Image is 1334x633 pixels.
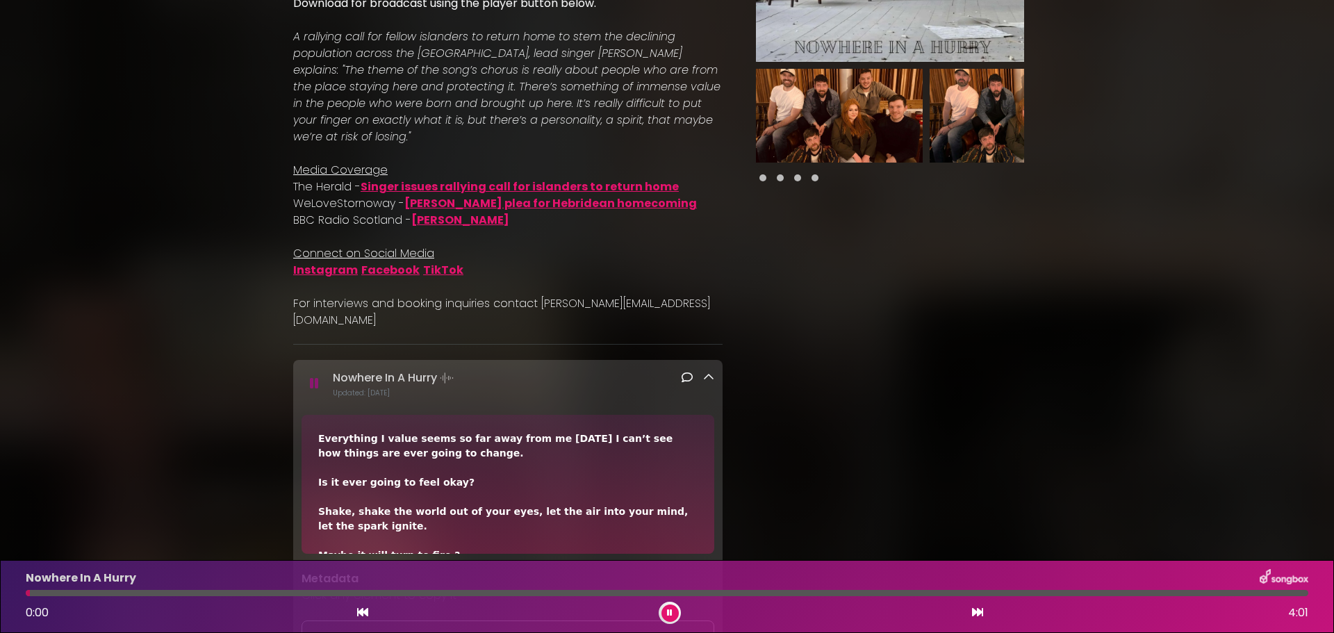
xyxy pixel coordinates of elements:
a: Facebook [361,262,420,278]
em: A rallying call for fellow islanders to return home to stem the declining population across the [... [293,28,720,145]
img: 6GsWanlwSEGNTrGLcpPp [930,69,1096,163]
a: Singer issues rallying call for islanders to return home [361,179,679,195]
a: [PERSON_NAME] [411,212,509,228]
img: h7Oj0iWbT867Bb53q9za [756,69,923,163]
p: For interviews and booking inquiries contact [PERSON_NAME][EMAIL_ADDRESS][DOMAIN_NAME] [293,295,723,329]
a: [PERSON_NAME] plea for Hebridean homecoming [404,195,697,211]
p: Nowhere In A Hurry [26,570,136,586]
p: Updated: [DATE] [333,388,714,398]
p: WeLoveStornoway - [293,195,723,212]
span: 4:01 [1288,605,1308,621]
u: Media Coverage [293,162,388,178]
img: waveform4.gif [437,368,456,388]
p: BBC Radio Scotland - [293,212,723,229]
img: songbox-logo-white.png [1260,569,1308,587]
span: 0:00 [26,605,49,620]
p: The Herald - [293,179,723,195]
p: Nowhere In A Hurry [333,368,456,388]
a: TikTok [423,262,463,278]
u: Connect on Social Media [293,245,434,261]
a: Instagram [293,262,358,278]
